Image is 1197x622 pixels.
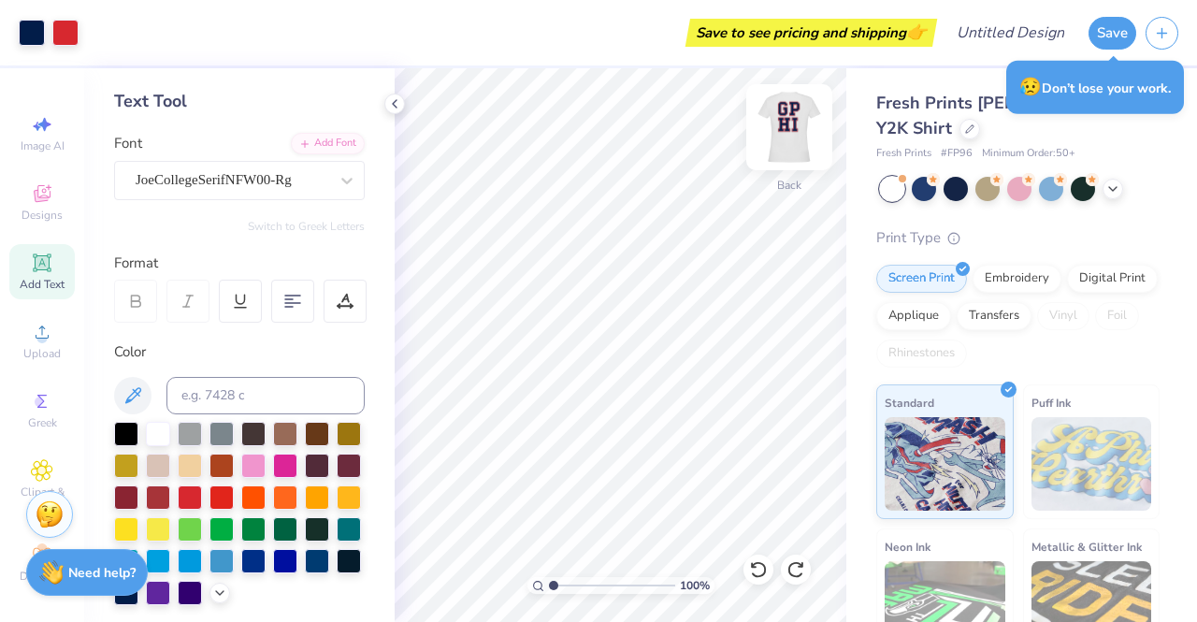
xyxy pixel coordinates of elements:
div: Foil [1095,302,1139,330]
span: Greek [28,415,57,430]
button: Save [1089,17,1136,50]
div: Color [114,341,365,363]
span: Decorate [20,569,65,584]
div: Text Tool [114,89,365,114]
span: Add Text [20,277,65,292]
img: Puff Ink [1031,417,1152,511]
span: 😥 [1019,75,1042,99]
div: Digital Print [1067,265,1158,293]
div: Transfers [957,302,1031,330]
span: # FP96 [941,146,973,162]
div: Applique [876,302,951,330]
input: e.g. 7428 c [166,377,365,414]
span: Neon Ink [885,537,930,557]
span: Fresh Prints [876,146,931,162]
span: Puff Ink [1031,393,1071,412]
div: Vinyl [1037,302,1089,330]
img: Back [752,90,827,165]
span: Designs [22,208,63,223]
div: Back [777,177,801,194]
span: Image AI [21,138,65,153]
input: Untitled Design [942,14,1079,51]
span: Fresh Prints [PERSON_NAME] Fit Y2K Shirt [876,92,1140,139]
label: Font [114,133,142,154]
img: Standard [885,417,1005,511]
div: Format [114,253,367,274]
span: 100 % [680,577,710,594]
span: Minimum Order: 50 + [982,146,1075,162]
strong: Need help? [68,564,136,582]
div: Add Font [291,133,365,154]
span: Upload [23,346,61,361]
div: Don’t lose your work. [1006,61,1184,114]
div: Save to see pricing and shipping [690,19,932,47]
div: Screen Print [876,265,967,293]
span: Standard [885,393,934,412]
span: Metallic & Glitter Ink [1031,537,1142,557]
button: Switch to Greek Letters [248,219,365,234]
span: 👉 [906,21,927,43]
div: Print Type [876,227,1160,249]
span: Clipart & logos [9,485,75,514]
div: Embroidery [973,265,1061,293]
div: Rhinestones [876,340,967,368]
